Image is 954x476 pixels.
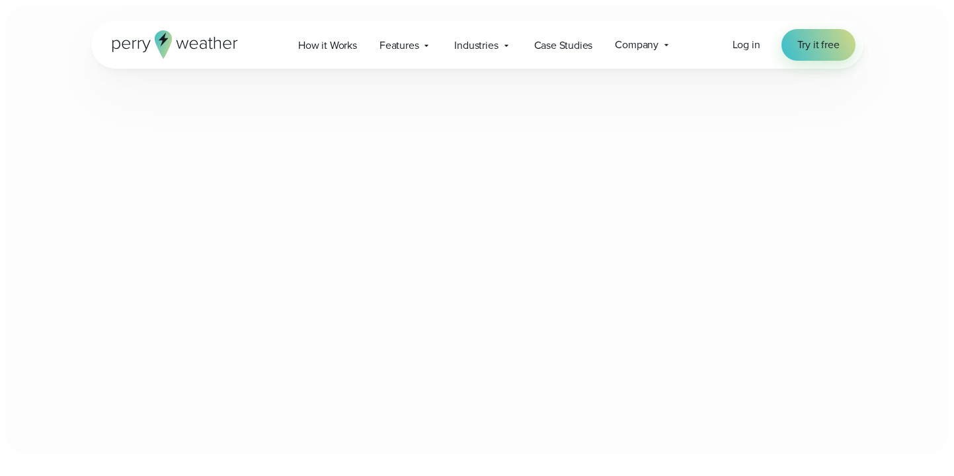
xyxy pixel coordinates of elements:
span: Try it free [797,37,840,53]
a: Try it free [781,29,855,61]
a: How it Works [287,32,368,59]
span: Company [615,37,658,53]
span: Case Studies [534,38,593,53]
span: Features [379,38,419,53]
span: Log in [733,37,760,52]
span: How it Works [298,38,357,53]
span: Industries [454,38,498,53]
a: Case Studies [523,32,604,59]
a: Log in [733,37,760,53]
